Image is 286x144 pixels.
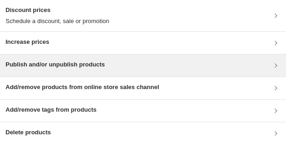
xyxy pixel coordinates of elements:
[6,128,51,137] h3: Delete products
[6,83,159,92] h3: Add/remove products from online store sales channel
[6,105,96,114] h3: Add/remove tags from products
[6,37,49,47] h3: Increase prices
[6,60,105,69] h3: Publish and/or unpublish products
[6,6,109,15] h3: Discount prices
[6,17,109,26] p: Schedule a discount, sale or promotion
